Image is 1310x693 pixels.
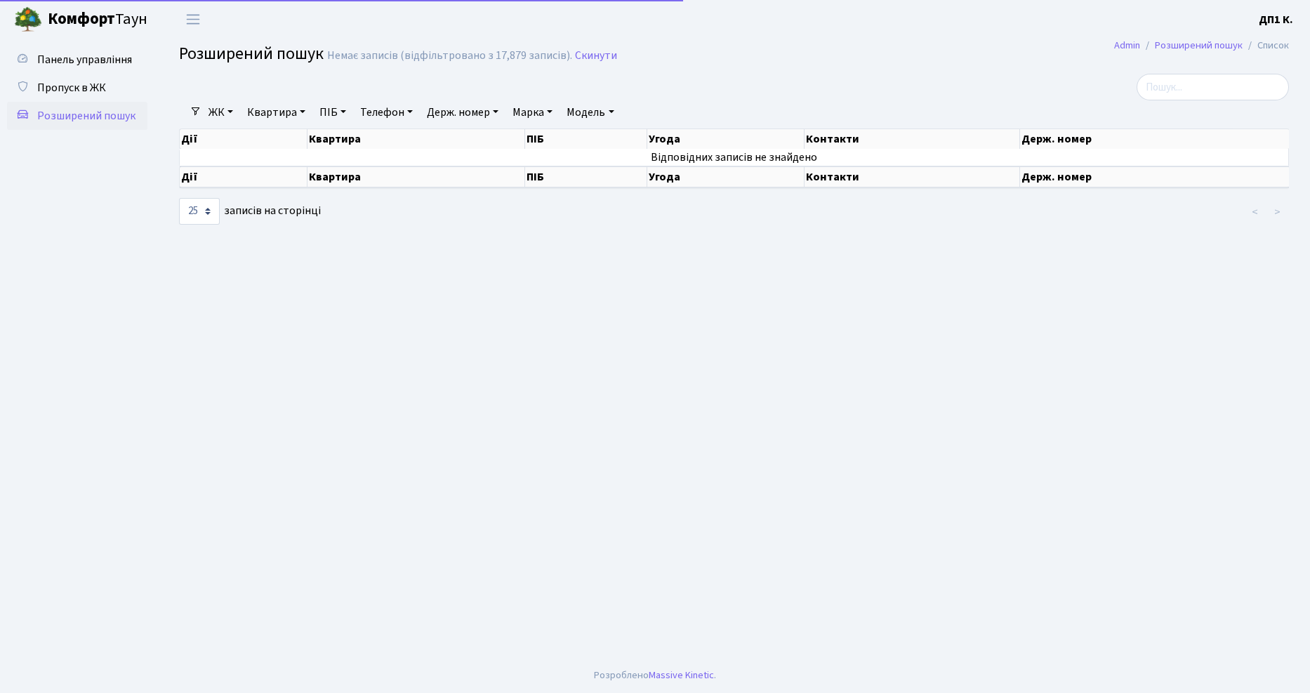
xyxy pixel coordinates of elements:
[647,129,805,149] th: Угода
[7,102,147,130] a: Розширений пошук
[575,49,617,62] a: Скинути
[179,198,220,225] select: записів на сторінці
[37,108,135,124] span: Розширений пошук
[1259,11,1293,28] a: ДП1 К.
[525,129,647,149] th: ПІБ
[7,74,147,102] a: Пропуск в ЖК
[525,166,647,187] th: ПІБ
[1114,38,1140,53] a: Admin
[1137,74,1289,100] input: Пошук...
[14,6,42,34] img: logo.png
[242,100,311,124] a: Квартира
[1155,38,1243,53] a: Розширений пошук
[307,166,524,187] th: Квартира
[48,8,115,30] b: Комфорт
[647,166,805,187] th: Угода
[180,166,307,187] th: Дії
[805,129,1020,149] th: Контакти
[327,49,572,62] div: Немає записів (відфільтровано з 17,879 записів).
[1243,38,1289,53] li: Список
[1093,31,1310,60] nav: breadcrumb
[37,52,132,67] span: Панель управління
[805,166,1020,187] th: Контакти
[48,8,147,32] span: Таун
[649,668,714,682] a: Massive Kinetic
[179,41,324,66] span: Розширений пошук
[1020,166,1290,187] th: Держ. номер
[203,100,239,124] a: ЖК
[180,149,1289,166] td: Відповідних записів не знайдено
[1259,12,1293,27] b: ДП1 К.
[180,129,307,149] th: Дії
[176,8,211,31] button: Переключити навігацію
[1020,129,1290,149] th: Держ. номер
[507,100,558,124] a: Марка
[37,80,106,95] span: Пропуск в ЖК
[561,100,619,124] a: Модель
[421,100,504,124] a: Держ. номер
[594,668,716,683] div: Розроблено .
[355,100,418,124] a: Телефон
[7,46,147,74] a: Панель управління
[179,198,321,225] label: записів на сторінці
[314,100,352,124] a: ПІБ
[307,129,524,149] th: Квартира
